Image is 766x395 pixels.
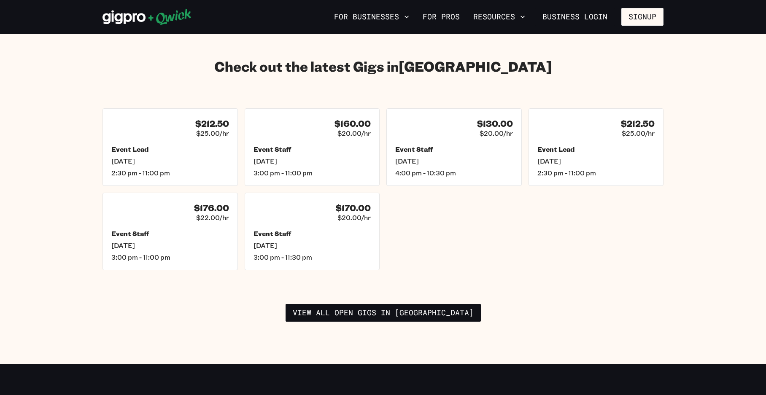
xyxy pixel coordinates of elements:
[245,193,380,270] a: $170.00$20.00/hrEvent Staff[DATE]3:00 pm - 11:30 pm
[537,157,655,165] span: [DATE]
[254,241,371,250] span: [DATE]
[254,169,371,177] span: 3:00 pm - 11:00 pm
[102,108,238,186] a: $212.50$25.00/hrEvent Lead[DATE]2:30 pm - 11:00 pm
[254,229,371,238] h5: Event Staff
[470,10,529,24] button: Resources
[102,58,664,75] h2: Check out the latest Gigs in [GEOGRAPHIC_DATA]
[386,108,522,186] a: $130.00$20.00/hrEvent Staff[DATE]4:00 pm - 10:30 pm
[194,203,229,213] h4: $176.00
[331,10,413,24] button: For Businesses
[195,118,229,129] h4: $212.50
[196,129,229,137] span: $25.00/hr
[621,8,664,26] button: Signup
[535,8,615,26] a: Business Login
[102,193,238,270] a: $176.00$22.00/hrEvent Staff[DATE]3:00 pm - 11:00 pm
[395,145,513,153] h5: Event Staff
[286,304,481,322] a: View all open gigs in [GEOGRAPHIC_DATA]
[111,157,229,165] span: [DATE]
[480,129,513,137] span: $20.00/hr
[111,169,229,177] span: 2:30 pm - 11:00 pm
[529,108,664,186] a: $212.50$25.00/hrEvent Lead[DATE]2:30 pm - 11:00 pm
[254,157,371,165] span: [DATE]
[621,118,655,129] h4: $212.50
[111,241,229,250] span: [DATE]
[254,253,371,261] span: 3:00 pm - 11:30 pm
[477,118,513,129] h4: $130.00
[254,145,371,153] h5: Event Staff
[395,157,513,165] span: [DATE]
[622,129,655,137] span: $25.00/hr
[111,145,229,153] h5: Event Lead
[196,213,229,222] span: $22.00/hr
[334,118,371,129] h4: $160.00
[337,129,371,137] span: $20.00/hr
[537,145,655,153] h5: Event Lead
[245,108,380,186] a: $160.00$20.00/hrEvent Staff[DATE]3:00 pm - 11:00 pm
[537,169,655,177] span: 2:30 pm - 11:00 pm
[336,203,371,213] h4: $170.00
[419,10,463,24] a: For Pros
[111,229,229,238] h5: Event Staff
[337,213,371,222] span: $20.00/hr
[111,253,229,261] span: 3:00 pm - 11:00 pm
[395,169,513,177] span: 4:00 pm - 10:30 pm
